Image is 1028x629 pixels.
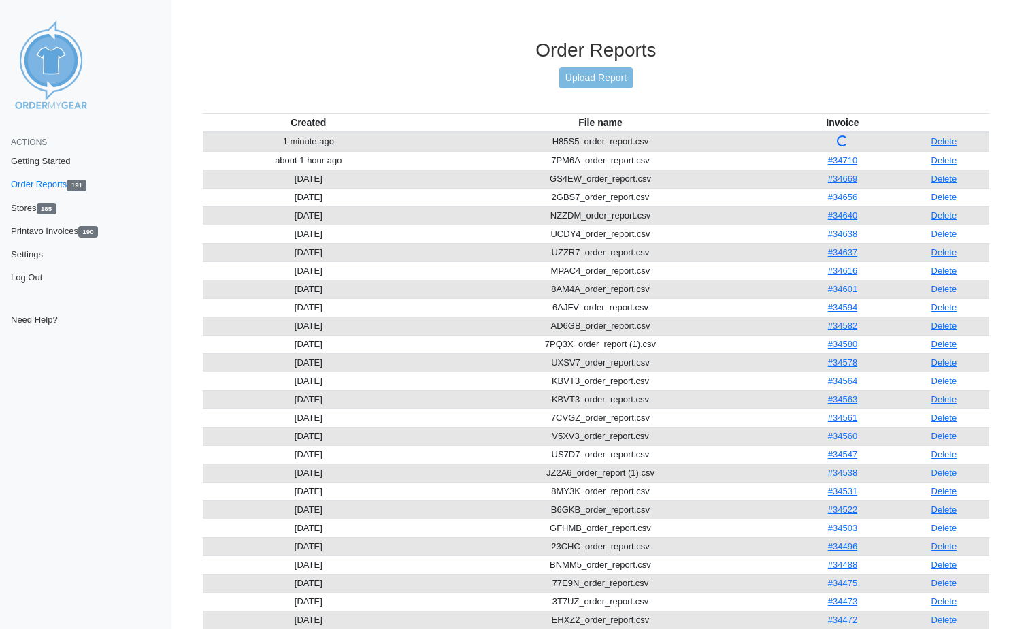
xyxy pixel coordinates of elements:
a: #34473 [828,596,857,607]
a: Delete [931,504,957,515]
a: Delete [931,192,957,202]
td: 7CVGZ_order_report.csv [414,408,786,427]
td: [DATE] [203,280,414,298]
td: [DATE] [203,482,414,500]
a: Delete [931,265,957,276]
td: 8AM4A_order_report.csv [414,280,786,298]
a: #34560 [828,431,857,441]
td: V5XV3_order_report.csv [414,427,786,445]
td: NZZDM_order_report.csv [414,206,786,225]
td: [DATE] [203,353,414,372]
td: B6GKB_order_report.csv [414,500,786,519]
td: [DATE] [203,611,414,629]
td: UZZR7_order_report.csv [414,243,786,261]
a: #34488 [828,560,857,570]
td: 2GBS7_order_report.csv [414,188,786,206]
a: #34710 [828,155,857,165]
a: Delete [931,357,957,368]
a: Delete [931,229,957,239]
a: Delete [931,394,957,404]
a: #34563 [828,394,857,404]
td: 23CHC_order_report.csv [414,537,786,555]
td: [DATE] [203,317,414,335]
td: US7D7_order_report.csv [414,445,786,464]
a: Delete [931,615,957,625]
a: Delete [931,302,957,312]
td: [DATE] [203,170,414,188]
td: BNMM5_order_report.csv [414,555,786,574]
h3: Order Reports [203,39,989,62]
td: [DATE] [203,298,414,317]
td: AD6GB_order_report.csv [414,317,786,335]
td: [DATE] [203,243,414,261]
a: Delete [931,339,957,349]
a: #34637 [828,247,857,257]
a: #34538 [828,468,857,478]
th: Created [203,113,414,132]
a: #34561 [828,413,857,423]
span: 185 [37,203,56,214]
a: #34582 [828,321,857,331]
td: [DATE] [203,372,414,390]
td: 7PQ3X_order_report (1).csv [414,335,786,353]
td: [DATE] [203,390,414,408]
a: #34547 [828,449,857,459]
a: #34616 [828,265,857,276]
a: Delete [931,560,957,570]
a: #34578 [828,357,857,368]
a: Delete [931,174,957,184]
td: GS4EW_order_report.csv [414,170,786,188]
td: [DATE] [203,261,414,280]
a: #34475 [828,578,857,588]
a: #34669 [828,174,857,184]
a: Delete [931,284,957,294]
a: Delete [931,541,957,551]
a: #34638 [828,229,857,239]
a: Delete [931,247,957,257]
td: 7PM6A_order_report.csv [414,151,786,170]
a: #34564 [828,376,857,386]
a: #34531 [828,486,857,496]
a: Upload Report [559,67,633,88]
td: H85S5_order_report.csv [414,132,786,152]
a: #34522 [828,504,857,515]
a: Delete [931,431,957,441]
span: Actions [11,138,47,147]
td: KBVT3_order_report.csv [414,372,786,390]
a: #34496 [828,541,857,551]
td: UXSV7_order_report.csv [414,353,786,372]
td: [DATE] [203,445,414,464]
td: 6AJFV_order_report.csv [414,298,786,317]
td: [DATE] [203,464,414,482]
a: #34601 [828,284,857,294]
a: #34580 [828,339,857,349]
td: [DATE] [203,206,414,225]
td: 8MY3K_order_report.csv [414,482,786,500]
td: [DATE] [203,519,414,537]
td: [DATE] [203,408,414,427]
a: #34472 [828,615,857,625]
a: Delete [931,413,957,423]
th: Invoice [786,113,899,132]
td: MPAC4_order_report.csv [414,261,786,280]
td: [DATE] [203,574,414,592]
a: Delete [931,210,957,221]
td: KBVT3_order_report.csv [414,390,786,408]
td: [DATE] [203,427,414,445]
td: JZ2A6_order_report (1).csv [414,464,786,482]
a: Delete [931,155,957,165]
td: [DATE] [203,188,414,206]
td: GFHMB_order_report.csv [414,519,786,537]
a: Delete [931,468,957,478]
a: Delete [931,596,957,607]
td: [DATE] [203,500,414,519]
td: EHXZ2_order_report.csv [414,611,786,629]
a: #34640 [828,210,857,221]
a: Delete [931,578,957,588]
td: 1 minute ago [203,132,414,152]
td: [DATE] [203,555,414,574]
td: [DATE] [203,592,414,611]
td: 77E9N_order_report.csv [414,574,786,592]
td: [DATE] [203,225,414,243]
a: #34656 [828,192,857,202]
